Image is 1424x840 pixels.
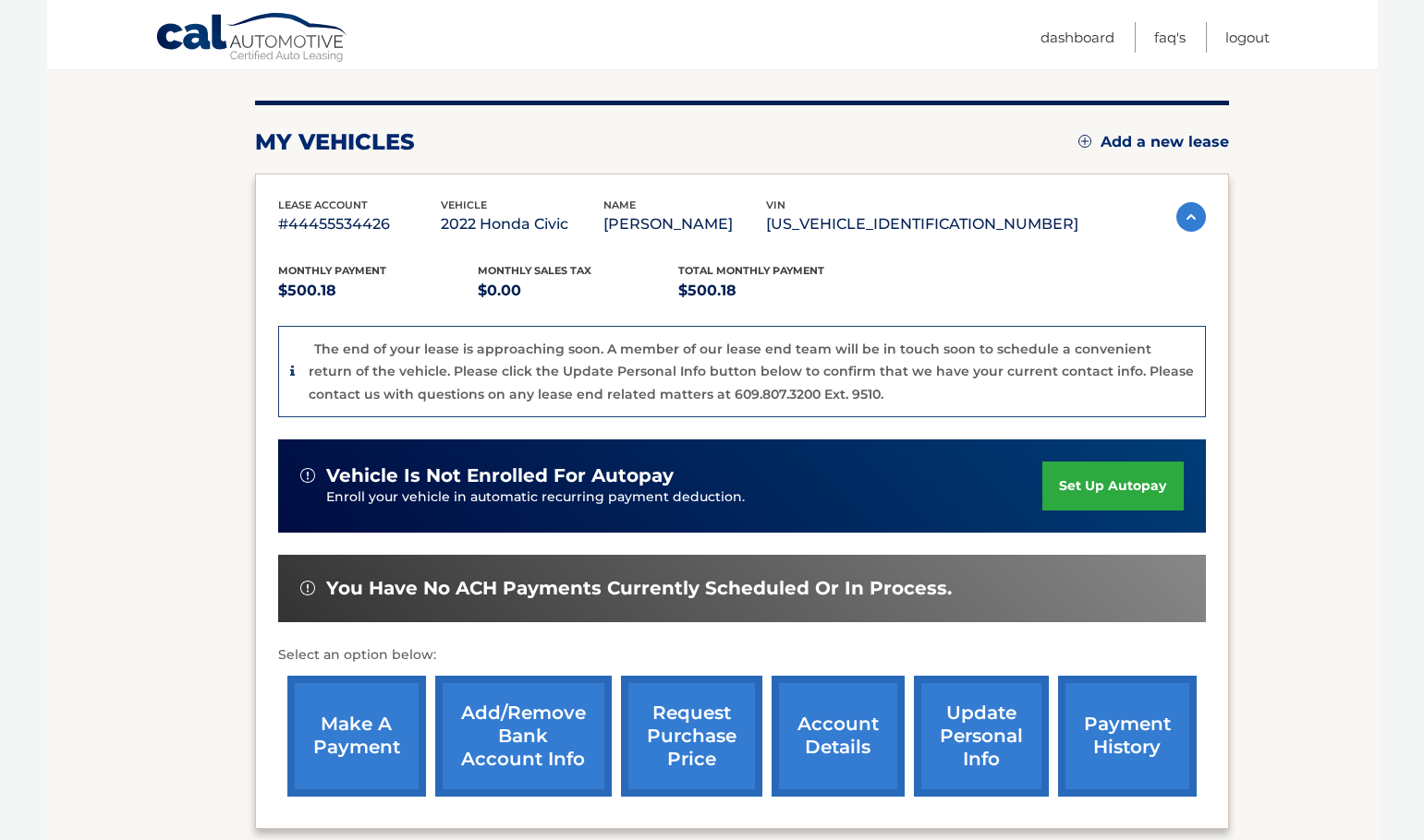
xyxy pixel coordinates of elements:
p: $500.18 [278,278,479,304]
p: #44455534426 [278,211,441,237]
a: payment history [1058,676,1197,797]
img: alert-white.svg [300,581,315,595]
span: Total Monthly Payment [678,264,824,277]
a: Add a new lease [1078,133,1229,151]
a: Logout [1225,22,1270,53]
a: Cal Automotive [155,12,349,66]
img: alert-white.svg [300,468,315,483]
span: vehicle [441,198,487,211]
p: $500.18 [678,278,879,304]
p: 2022 Honda Civic [441,211,603,237]
a: Dashboard [1041,22,1114,53]
img: add.svg [1078,135,1091,148]
span: Monthly sales Tax [478,264,591,277]
span: Monthly Payment [278,264,386,277]
p: Enroll your vehicle in automatic recurring payment deduction. [326,487,1043,508]
p: The end of your lease is approaching soon. A member of our lease end team will be in touch soon t... [309,341,1194,402]
p: Select an option below: [278,644,1206,666]
a: account details [772,676,905,797]
p: [PERSON_NAME] [603,211,766,237]
a: update personal info [914,676,1049,797]
a: set up autopay [1042,462,1183,510]
span: vin [766,198,785,211]
p: $0.00 [478,278,678,304]
h2: my vehicles [255,128,415,156]
span: vehicle is not enrolled for autopay [326,464,674,487]
span: name [603,198,636,211]
a: make a payment [287,676,426,797]
a: Add/Remove bank account info [435,676,612,797]
a: request purchase price [621,676,762,797]
span: lease account [278,198,368,211]
span: You have no ACH payments currently scheduled or in process. [326,577,952,600]
a: FAQ's [1154,22,1186,53]
img: accordion-active.svg [1176,202,1206,232]
p: [US_VEHICLE_IDENTIFICATION_NUMBER] [766,211,1078,237]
